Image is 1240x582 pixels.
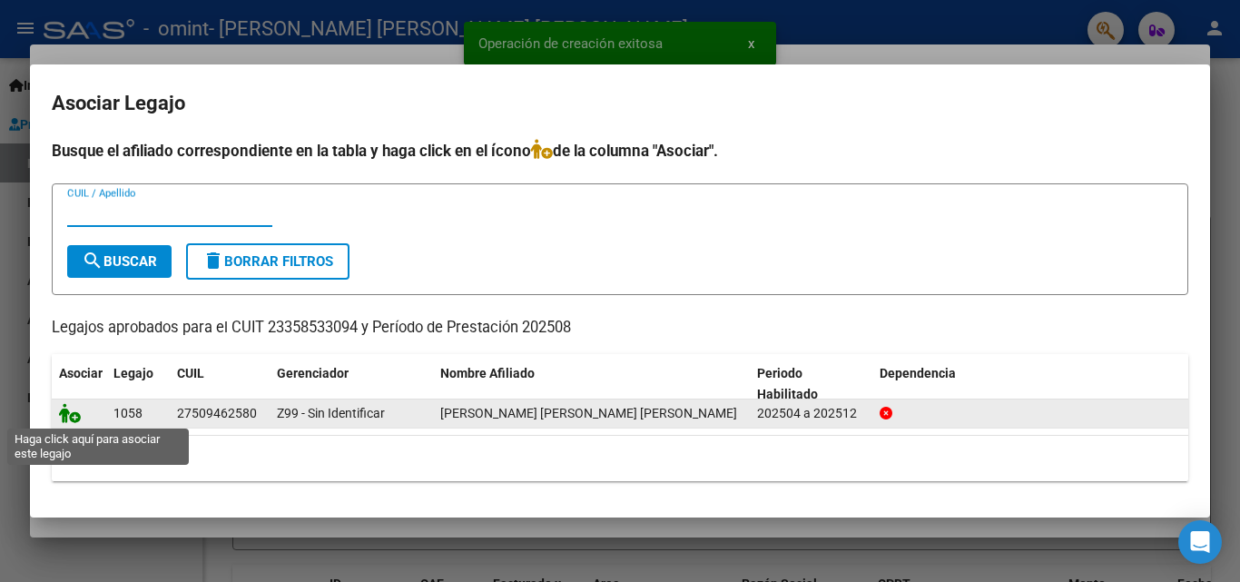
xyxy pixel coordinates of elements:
[1178,520,1222,564] div: Open Intercom Messenger
[52,354,106,414] datatable-header-cell: Asociar
[59,366,103,380] span: Asociar
[202,253,333,270] span: Borrar Filtros
[440,366,535,380] span: Nombre Afiliado
[106,354,170,414] datatable-header-cell: Legajo
[880,366,956,380] span: Dependencia
[177,366,204,380] span: CUIL
[186,243,349,280] button: Borrar Filtros
[440,406,737,420] span: SALAZAR GIANCOLA CLARISA VICTORIA
[113,366,153,380] span: Legajo
[52,317,1188,340] p: Legajos aprobados para el CUIT 23358533094 y Período de Prestación 202508
[52,436,1188,481] div: 1 registros
[433,354,750,414] datatable-header-cell: Nombre Afiliado
[270,354,433,414] datatable-header-cell: Gerenciador
[757,366,818,401] span: Periodo Habilitado
[52,139,1188,163] h4: Busque el afiliado correspondiente en la tabla y haga click en el ícono de la columna "Asociar".
[277,406,385,420] span: Z99 - Sin Identificar
[82,253,157,270] span: Buscar
[52,86,1188,121] h2: Asociar Legajo
[202,250,224,271] mat-icon: delete
[82,250,103,271] mat-icon: search
[872,354,1189,414] datatable-header-cell: Dependencia
[277,366,349,380] span: Gerenciador
[177,403,257,424] div: 27509462580
[170,354,270,414] datatable-header-cell: CUIL
[750,354,872,414] datatable-header-cell: Periodo Habilitado
[113,406,143,420] span: 1058
[757,403,865,424] div: 202504 a 202512
[67,245,172,278] button: Buscar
